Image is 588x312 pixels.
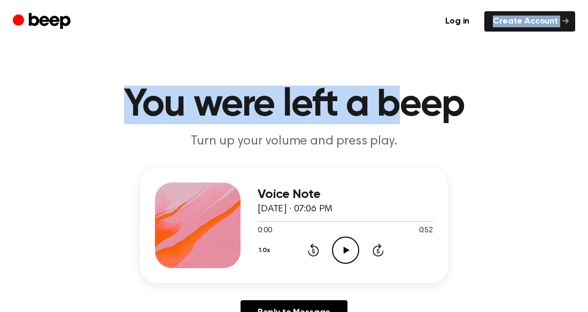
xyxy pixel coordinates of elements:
a: Beep [13,11,73,32]
span: [DATE] · 07:06 PM [258,204,332,214]
a: Log in [437,11,478,32]
h3: Voice Note [258,187,433,202]
span: 0:00 [258,225,272,237]
a: Create Account [484,11,575,32]
h1: You were left a beep [20,86,568,124]
button: 1.0x [258,241,274,260]
span: 0:52 [419,225,433,237]
p: Turn up your volume and press play. [89,133,499,150]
